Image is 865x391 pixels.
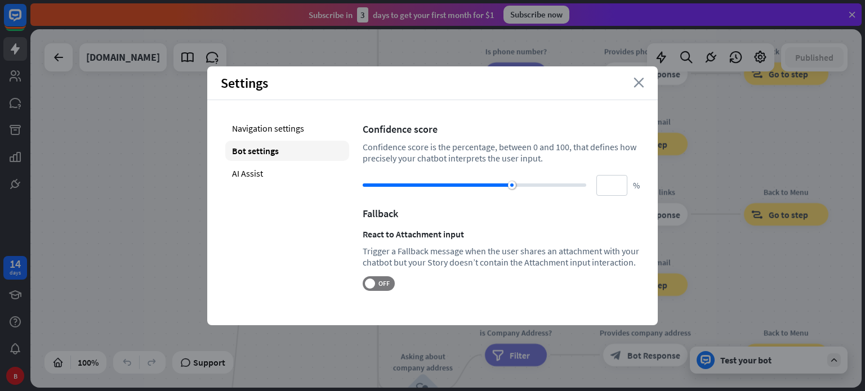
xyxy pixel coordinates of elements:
div: is Company Address? [476,327,555,338]
div: Asking about company address [389,350,457,373]
span: Filter [510,349,530,361]
div: Subscribe in days to get your first month for $1 [309,7,494,23]
div: AI Assist [225,163,349,183]
div: Provides company address [595,327,696,338]
div: brycebot.com [86,43,160,71]
div: Fallback [363,207,640,220]
span: % [633,180,640,191]
span: Bot Response [627,349,680,361]
div: days [10,269,21,277]
div: Back to Menu [735,186,837,197]
div: Confidence score is the percentage, between 0 and 100, that defines how precisely your chatbot in... [363,141,640,164]
div: Trigger a Fallback message when the user shares an attachment with your chatbot but your Story do... [363,245,640,268]
div: Is phone number? [476,46,555,57]
div: 3 [357,7,368,23]
span: Go to step [769,209,808,220]
i: block_goto [751,68,763,79]
button: Published [785,47,844,68]
div: Test your bot [720,354,822,366]
span: Support [193,353,225,371]
div: Back to Menu [735,327,837,338]
span: Settings [221,74,268,92]
i: block_bot_response [610,349,622,361]
button: Open LiveChat chat widget [9,5,43,38]
div: React to Attachment input [363,228,640,240]
div: Bot settings [225,141,349,161]
div: Subscribe now [503,6,569,24]
div: Navigation settings [225,118,349,138]
div: 100% [74,353,102,371]
div: 14 [10,259,21,269]
a: 14 days [3,256,27,280]
div: Confidence score [363,123,640,136]
i: filter [492,349,504,361]
i: block_goto [751,209,763,220]
span: OFF [375,279,393,288]
div: Provides phone number [595,46,696,57]
span: Go to step [769,68,808,79]
i: close [634,78,644,88]
div: B [6,367,24,385]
